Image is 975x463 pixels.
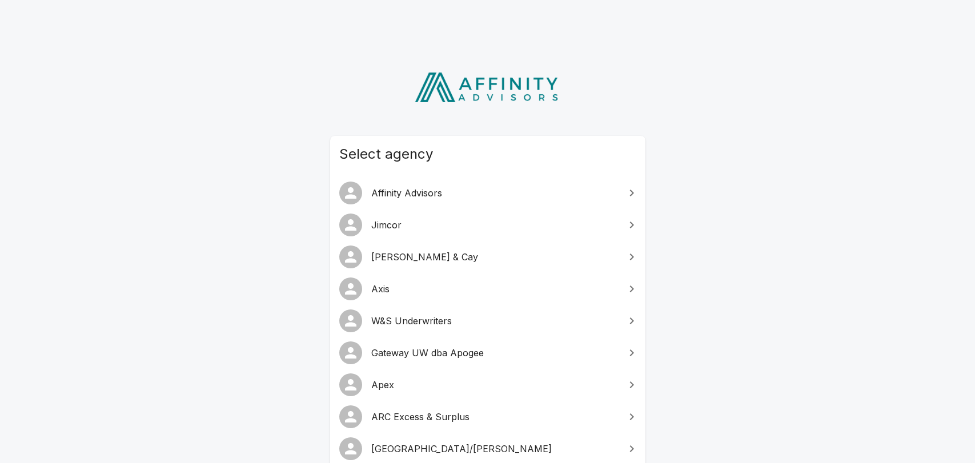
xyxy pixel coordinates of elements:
a: Apex [330,369,645,401]
span: [PERSON_NAME] & Cay [371,250,618,264]
a: Axis [330,273,645,305]
a: Gateway UW dba Apogee [330,337,645,369]
img: Affinity Advisors Logo [406,69,569,106]
span: ARC Excess & Surplus [371,410,618,424]
span: Jimcor [371,218,618,232]
a: W&S Underwriters [330,305,645,337]
a: ARC Excess & Surplus [330,401,645,433]
a: [PERSON_NAME] & Cay [330,241,645,273]
span: Select agency [339,145,636,163]
span: Affinity Advisors [371,186,618,200]
a: Jimcor [330,209,645,241]
span: Gateway UW dba Apogee [371,346,618,360]
span: Axis [371,282,618,296]
span: [GEOGRAPHIC_DATA]/[PERSON_NAME] [371,442,618,456]
a: Affinity Advisors [330,177,645,209]
span: Apex [371,378,618,392]
span: W&S Underwriters [371,314,618,328]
